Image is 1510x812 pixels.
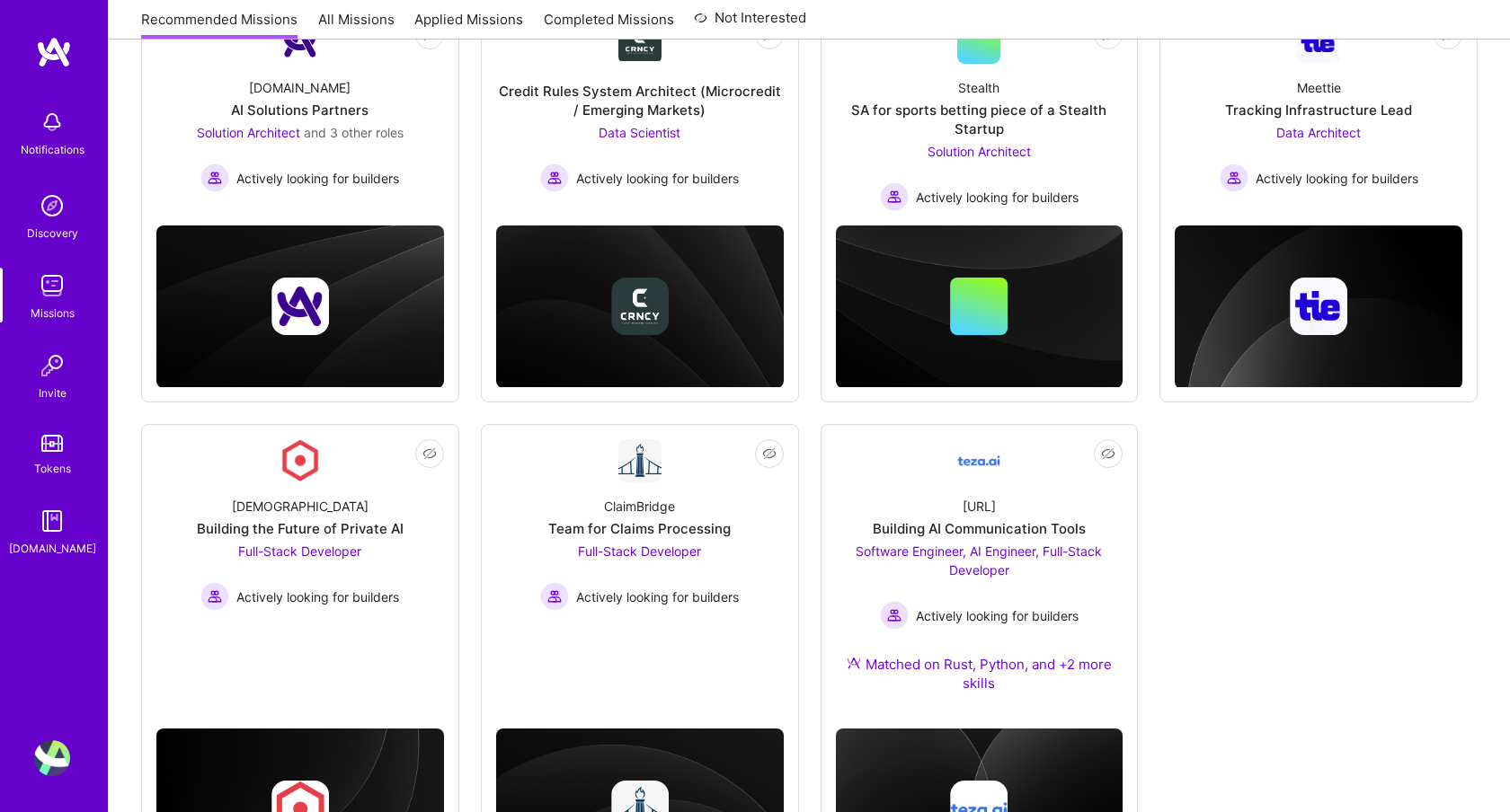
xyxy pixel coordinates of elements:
a: Completed Missions [544,10,674,40]
div: Meettie [1297,78,1341,97]
a: Company Logo[URL]Building AI Communication ToolsSoftware Engineer, AI Engineer, Full-Stack Develo... [836,439,1124,714]
img: bell [34,104,70,140]
div: Stealth [958,78,999,97]
img: guide book [34,503,70,539]
a: Recommended Missions [141,10,298,40]
img: Company Logo [957,439,1000,482]
img: teamwork [34,268,70,304]
span: Full-Stack Developer [578,543,701,559]
i: icon EyeClosed [762,446,777,461]
div: Credit Rules System Architect (Microcredit / Emerging Markets) [496,82,784,119]
div: [DOMAIN_NAME] [9,539,96,558]
img: Company Logo [618,24,662,61]
div: ClaimBridge [604,497,675,516]
div: SA for sports betting piece of a Stealth Startup [836,101,1124,138]
div: Team for Claims Processing [548,519,731,538]
div: [URL] [963,497,996,516]
img: Company Logo [1297,23,1340,62]
i: icon EyeClosed [422,446,437,461]
img: Invite [34,348,70,384]
img: Actively looking for builders [1220,163,1248,192]
a: Company LogoClaimBridgeTeam for Claims ProcessingFull-Stack Developer Actively looking for builde... [496,439,784,658]
a: StealthSA for sports betting piece of a Stealth StartupSolution Architect Actively looking for bu... [836,21,1124,211]
div: [DOMAIN_NAME] [249,78,351,97]
span: Actively looking for builders [236,169,399,188]
i: icon EyeClosed [1101,446,1115,461]
a: User Avatar [30,740,75,776]
span: Solution Architect [197,125,300,140]
img: Company Logo [279,21,322,64]
img: logo [36,36,72,68]
img: cover [1175,225,1462,388]
img: Actively looking for builders [880,182,909,211]
span: Actively looking for builders [236,587,399,606]
span: Actively looking for builders [576,587,739,606]
img: Actively looking for builders [200,582,229,611]
img: Company logo [271,278,329,335]
a: All Missions [318,10,395,40]
img: User Avatar [34,740,70,776]
span: Full-Stack Developer [238,543,361,559]
a: Not Interested [694,7,806,40]
a: Company LogoCredit Rules System Architect (Microcredit / Emerging Markets)Data Scientist Actively... [496,21,784,197]
img: Company logo [1290,278,1347,335]
div: Invite [39,384,67,402]
span: Solution Architect [928,144,1031,159]
span: Software Engineer, AI Engineer, Full-Stack Developer [856,543,1102,578]
span: Data Scientist [599,125,680,140]
div: Building the Future of Private AI [197,519,404,538]
div: Tracking Infrastructure Lead [1225,101,1412,119]
div: Tokens [34,459,71,478]
img: Company logo [611,278,669,335]
img: Actively looking for builders [540,163,569,192]
span: Actively looking for builders [916,188,1079,207]
div: Notifications [21,140,84,159]
div: Building AI Communication Tools [873,519,1086,538]
img: Actively looking for builders [540,582,569,611]
a: Company LogoMeettieTracking Infrastructure LeadData Architect Actively looking for buildersActive... [1175,21,1462,197]
span: Data Architect [1276,125,1361,140]
span: Actively looking for builders [1256,169,1418,188]
img: Ateam Purple Icon [847,656,861,670]
div: Missions [31,304,75,322]
span: Actively looking for builders [576,169,739,188]
img: cover [156,225,444,388]
img: tokens [41,435,63,452]
img: Actively looking for builders [880,601,909,630]
img: discovery [34,188,70,224]
img: cover [836,225,1124,388]
img: Company Logo [279,439,322,482]
span: Actively looking for builders [916,606,1079,625]
img: cover [496,225,784,388]
span: and 3 other roles [304,125,404,140]
a: Applied Missions [414,10,523,40]
img: Company Logo [618,439,662,482]
a: Company Logo[DEMOGRAPHIC_DATA]Building the Future of Private AIFull-Stack Developer Actively look... [156,439,444,658]
div: AI Solutions Partners [231,101,369,119]
div: Discovery [27,224,78,243]
div: [DEMOGRAPHIC_DATA] [232,497,369,516]
div: Matched on Rust, Python, and +2 more skills [836,655,1124,693]
a: Company Logo[DOMAIN_NAME]AI Solutions PartnersSolution Architect and 3 other rolesActively lookin... [156,21,444,197]
img: Actively looking for builders [200,163,229,192]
